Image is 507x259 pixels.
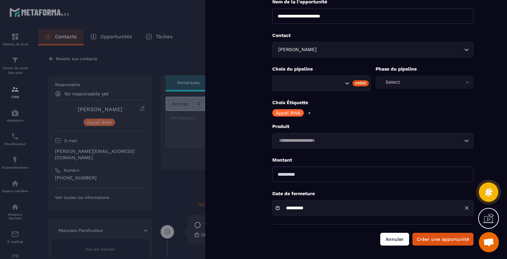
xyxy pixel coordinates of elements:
[380,233,409,246] button: Annuler
[277,137,462,144] input: Search for option
[412,233,473,246] button: Créer une opportunité
[277,80,343,87] input: Search for option
[272,190,473,197] p: Date de fermeture
[376,66,474,72] p: Phase du pipeline
[318,46,462,53] input: Search for option
[272,133,473,148] div: Search for option
[272,123,473,130] p: Produit
[272,32,473,39] p: Contact
[277,46,318,53] span: [PERSON_NAME]
[272,42,473,57] div: Search for option
[479,232,499,252] div: Ouvrir le chat
[272,76,371,91] div: Search for option
[352,80,369,86] div: Créer
[276,111,300,115] p: Appel BWA
[272,66,371,72] p: Choix du pipeline
[272,99,473,106] p: Choix Étiquette
[272,157,473,163] p: Montant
